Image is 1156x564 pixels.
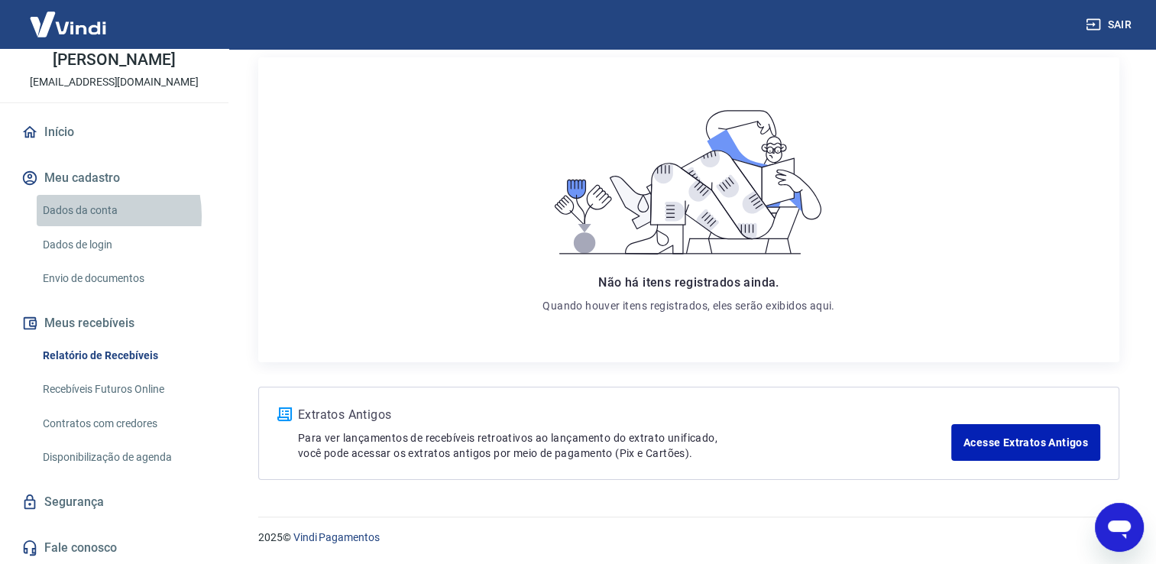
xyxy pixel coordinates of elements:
[293,531,380,543] a: Vindi Pagamentos
[598,275,779,290] span: Não há itens registrados ainda.
[277,407,292,421] img: ícone
[1083,11,1138,39] button: Sair
[298,406,951,424] p: Extratos Antigos
[542,298,834,313] p: Quando houver itens registrados, eles serão exibidos aqui.
[18,1,118,47] img: Vindi
[37,229,210,261] a: Dados de login
[37,195,210,226] a: Dados da conta
[18,485,210,519] a: Segurança
[1095,503,1144,552] iframe: Botão para abrir a janela de mensagens, conversa em andamento
[951,424,1100,461] a: Acesse Extratos Antigos
[18,306,210,340] button: Meus recebíveis
[18,115,210,149] a: Início
[30,74,199,90] p: [EMAIL_ADDRESS][DOMAIN_NAME]
[298,430,951,461] p: Para ver lançamentos de recebíveis retroativos ao lançamento do extrato unificado, você pode aces...
[37,442,210,473] a: Disponibilização de agenda
[37,263,210,294] a: Envio de documentos
[53,52,175,68] p: [PERSON_NAME]
[37,408,210,439] a: Contratos com credores
[37,340,210,371] a: Relatório de Recebíveis
[258,530,1119,546] p: 2025 ©
[18,161,210,195] button: Meu cadastro
[37,374,210,405] a: Recebíveis Futuros Online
